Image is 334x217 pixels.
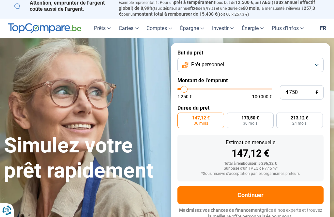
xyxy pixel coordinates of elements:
[243,6,259,11] span: 60 mois
[252,94,272,99] span: 100 000 €
[177,58,324,72] button: Prêt personnel
[208,19,238,38] a: Investir
[268,19,308,38] a: Plus d'infos
[177,105,324,111] label: Durée du prêt
[315,90,318,95] span: €
[183,172,318,176] div: *Sous réserve d'acceptation par les organismes prêteurs
[241,116,259,120] span: 173,50 €
[8,23,81,34] img: TopCompare
[292,121,307,125] span: 24 mois
[177,94,192,99] span: 1 250 €
[183,140,318,145] div: Estimation mensuelle
[177,186,324,204] button: Continuer
[194,121,208,125] span: 36 mois
[183,148,318,158] div: 147,12 €
[243,121,257,125] span: 30 mois
[90,19,115,38] a: Prêts
[238,19,268,38] a: Énergie
[183,162,318,166] div: Total à rembourser: 5 296,32 €
[119,6,315,17] span: 257,3 €
[143,19,176,38] a: Comptes
[179,208,262,213] span: Maximisez vos chances de financement
[316,19,330,38] a: fr
[177,77,324,84] label: Montant de l'emprunt
[190,6,198,11] span: fixe
[177,50,324,56] label: But du prêt
[115,19,143,38] a: Cartes
[191,61,224,68] span: Prêt personnel
[135,11,217,17] span: montant total à rembourser de 15.438 €
[192,116,210,120] span: 147,12 €
[291,116,308,120] span: 213,12 €
[176,19,208,38] a: Épargne
[183,166,318,171] div: Sur base d'un TAEG de 7,45 %*
[4,133,163,183] h1: Simulez votre prêt rapidement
